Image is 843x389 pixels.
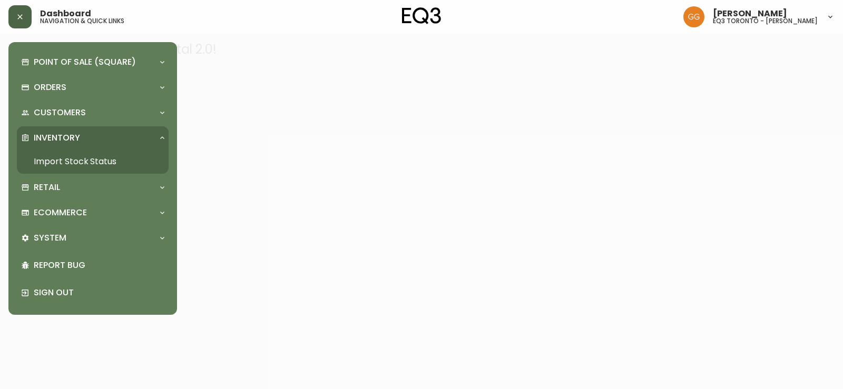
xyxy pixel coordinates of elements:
[40,18,124,24] h5: navigation & quick links
[17,226,169,250] div: System
[683,6,704,27] img: dbfc93a9366efef7dcc9a31eef4d00a7
[34,232,66,244] p: System
[17,51,169,74] div: Point of Sale (Square)
[34,132,80,144] p: Inventory
[17,101,169,124] div: Customers
[17,176,169,199] div: Retail
[402,7,441,24] img: logo
[40,9,91,18] span: Dashboard
[34,82,66,93] p: Orders
[713,9,787,18] span: [PERSON_NAME]
[34,207,87,218] p: Ecommerce
[17,149,169,174] a: Import Stock Status
[17,279,169,306] div: Sign Out
[17,201,169,224] div: Ecommerce
[34,107,86,118] p: Customers
[17,76,169,99] div: Orders
[34,182,60,193] p: Retail
[34,56,136,68] p: Point of Sale (Square)
[34,287,164,298] p: Sign Out
[713,18,818,24] h5: eq3 toronto - [PERSON_NAME]
[17,252,169,279] div: Report Bug
[34,260,164,271] p: Report Bug
[17,126,169,149] div: Inventory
